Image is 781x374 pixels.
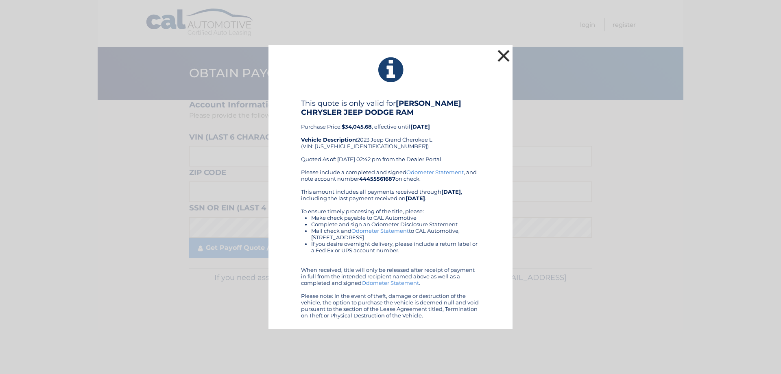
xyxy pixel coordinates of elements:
li: Complete and sign an Odometer Disclosure Statement [311,221,480,227]
b: [PERSON_NAME] CHRYSLER JEEP DODGE RAM [301,99,461,117]
strong: Vehicle Description: [301,136,357,143]
li: Mail check and to CAL Automotive, [STREET_ADDRESS] [311,227,480,241]
b: 44455561687 [359,175,395,182]
div: Please include a completed and signed , and note account number on check. This amount includes al... [301,169,480,319]
a: Odometer Statement [362,280,419,286]
button: × [495,48,512,64]
a: Odometer Statement [351,227,409,234]
b: [DATE] [410,123,430,130]
li: If you desire overnight delivery, please include a return label or a Fed Ex or UPS account number. [311,241,480,254]
b: $34,045.68 [342,123,372,130]
a: Odometer Statement [406,169,464,175]
li: Make check payable to CAL Automotive [311,214,480,221]
b: [DATE] [406,195,425,201]
div: Purchase Price: , effective until 2023 Jeep Grand Cherokee L (VIN: [US_VEHICLE_IDENTIFICATION_NUM... [301,99,480,169]
b: [DATE] [441,188,461,195]
h4: This quote is only valid for [301,99,480,117]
